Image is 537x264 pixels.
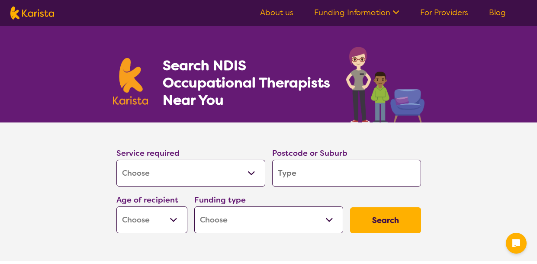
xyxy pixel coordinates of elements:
a: About us [260,7,293,18]
a: For Providers [420,7,468,18]
img: occupational-therapy [346,47,424,122]
input: Type [272,160,421,187]
label: Postcode or Suburb [272,148,347,158]
a: Blog [489,7,506,18]
a: Funding Information [314,7,399,18]
label: Funding type [194,195,246,205]
img: Karista logo [10,6,54,19]
button: Search [350,207,421,233]
label: Age of recipient [116,195,178,205]
img: Karista logo [113,58,148,105]
h1: Search NDIS Occupational Therapists Near You [163,57,331,109]
label: Service required [116,148,180,158]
